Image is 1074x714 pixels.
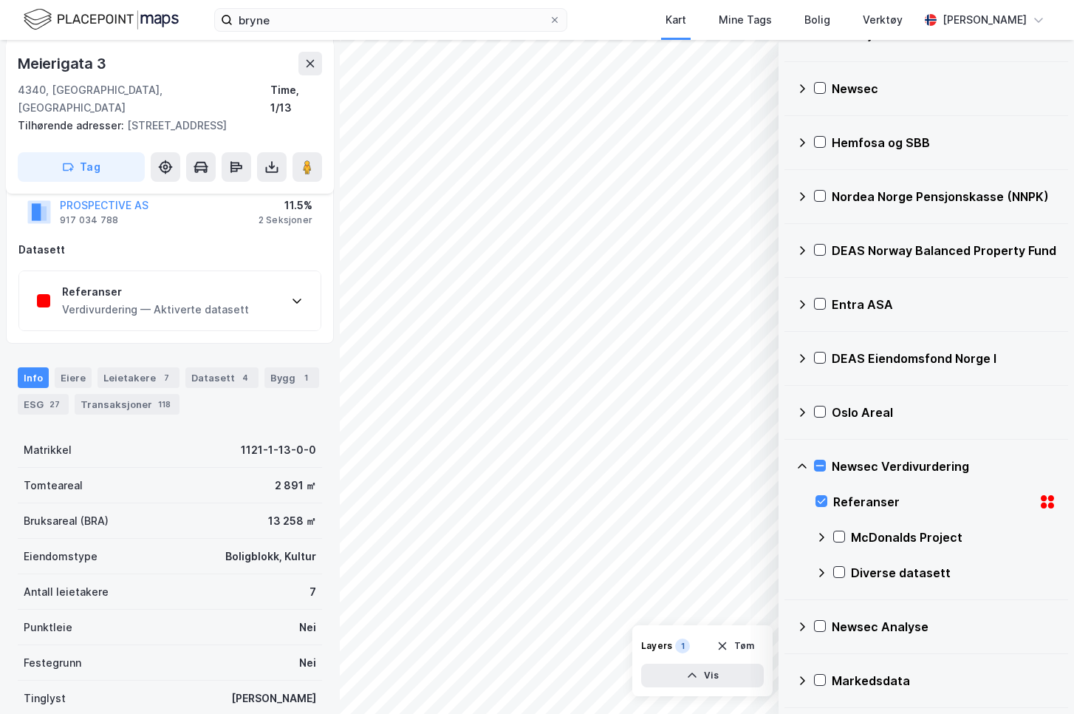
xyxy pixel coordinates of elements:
[60,214,118,226] div: 917 034 788
[55,367,92,388] div: Eiere
[24,477,83,494] div: Tomteareal
[943,11,1027,29] div: [PERSON_NAME]
[299,654,316,672] div: Nei
[241,441,316,459] div: 1121-1-13-0-0
[225,548,316,565] div: Boligblokk, Kultur
[24,583,109,601] div: Antall leietakere
[24,548,98,565] div: Eiendomstype
[159,370,174,385] div: 7
[707,634,764,658] button: Tøm
[98,367,179,388] div: Leietakere
[155,397,174,412] div: 118
[18,394,69,415] div: ESG
[24,7,179,33] img: logo.f888ab2527a4732fd821a326f86c7f29.svg
[309,583,316,601] div: 7
[641,640,672,652] div: Layers
[833,493,1033,511] div: Referanser
[18,152,145,182] button: Tag
[62,283,249,301] div: Referanser
[47,397,63,412] div: 27
[259,197,312,214] div: 11.5%
[832,404,1056,421] div: Oslo Areal
[259,214,312,226] div: 2 Seksjoner
[264,367,319,388] div: Bygg
[268,512,316,530] div: 13 258 ㎡
[832,672,1056,690] div: Markedsdata
[832,350,1056,367] div: DEAS Eiendomsfond Norge I
[18,117,310,135] div: [STREET_ADDRESS]
[832,242,1056,259] div: DEAS Norway Balanced Property Fund
[18,81,270,117] div: 4340, [GEOGRAPHIC_DATA], [GEOGRAPHIC_DATA]
[832,458,1056,475] div: Newsec Verdivurdering
[18,367,49,388] div: Info
[18,241,321,259] div: Datasett
[832,296,1056,313] div: Entra ASA
[666,11,686,29] div: Kart
[298,370,313,385] div: 1
[299,619,316,636] div: Nei
[275,477,316,494] div: 2 891 ㎡
[62,301,249,319] div: Verdivurdering — Aktiverte datasett
[1000,643,1074,714] iframe: Chat Widget
[832,80,1056,98] div: Newsec
[185,367,259,388] div: Datasett
[1000,643,1074,714] div: Kontrollprogram for chat
[24,441,72,459] div: Matrikkel
[75,394,179,415] div: Transaksjoner
[24,512,109,530] div: Bruksareal (BRA)
[832,618,1056,636] div: Newsec Analyse
[863,11,903,29] div: Verktøy
[832,188,1056,205] div: Nordea Norge Pensjonskasse (NNPK)
[238,370,253,385] div: 4
[18,52,109,75] div: Meierigata 3
[804,11,830,29] div: Bolig
[24,619,72,636] div: Punktleie
[231,690,316,707] div: [PERSON_NAME]
[18,119,127,132] span: Tilhørende adresser:
[851,564,1056,582] div: Diverse datasett
[270,81,322,117] div: Time, 1/13
[24,654,81,672] div: Festegrunn
[24,690,66,707] div: Tinglyst
[851,528,1056,546] div: McDonalds Project
[675,639,690,653] div: 1
[233,9,549,31] input: Søk på adresse, matrikkel, gårdeiere, leietakere eller personer
[832,134,1056,152] div: Hemfosa og SBB
[719,11,772,29] div: Mine Tags
[641,664,764,687] button: Vis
